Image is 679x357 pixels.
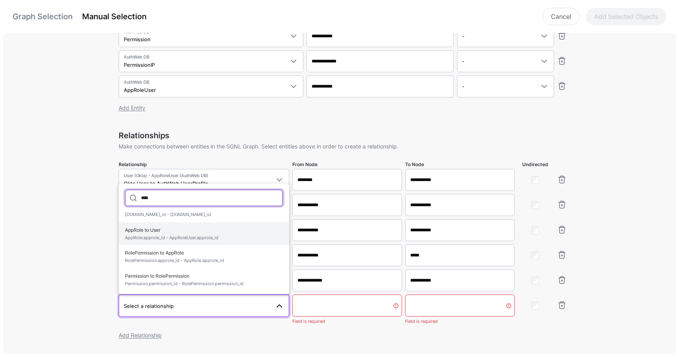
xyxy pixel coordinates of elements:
[13,12,73,21] a: Graph Selection
[405,161,424,168] label: To Node
[462,83,464,90] span: -
[405,318,515,325] div: Field is required
[125,271,283,289] span: Permission to RolePermission
[119,104,145,111] a: Add Entity
[124,303,174,309] span: Select a relationship
[125,211,283,218] span: [DOMAIN_NAME]_id - [DOMAIN_NAME]_id
[119,142,567,150] p: Make connections between entities in the SGNL Graph. Select entities above in order to create a r...
[125,225,283,243] span: AppRole to User
[125,280,283,287] span: Permission.permission_id - RolePermission.permission_id
[292,318,402,325] div: Field is required
[82,12,147,21] a: Manual Selection
[119,268,289,291] button: Permission to RolePermissionPermission.permission_id - RolePermission.permission_id
[119,332,161,339] a: Add Relationship
[124,180,208,187] span: Okta User to AuthWeb UserProfile
[119,131,567,140] h3: Relationships
[522,161,548,168] label: Undirected
[124,36,150,42] span: Permission
[125,257,283,264] span: RolePermission.approle_id - AppRole.approle_id
[125,234,283,241] span: AppRole.approle_id - AppRoleUser.approle_id
[124,172,270,179] span: User (Okta) - AppRoleUser (AuthWeb DB)
[543,8,580,25] a: Cancel
[462,33,464,39] span: -
[462,58,464,64] span: -
[124,62,155,68] span: PermissionIP
[292,161,317,168] label: From Node
[119,161,147,168] label: Relationship
[119,245,289,268] button: RolePermission to AppRoleRolePermission.approle_id - AppRole.approle_id
[124,54,284,60] span: AuthWeb DB
[124,87,156,93] span: AppRoleUser
[124,79,284,86] span: AuthWeb DB
[125,247,283,266] span: RolePermission to AppRole
[119,222,289,245] button: AppRole to UserAppRole.approle_id - AppRoleUser.approle_id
